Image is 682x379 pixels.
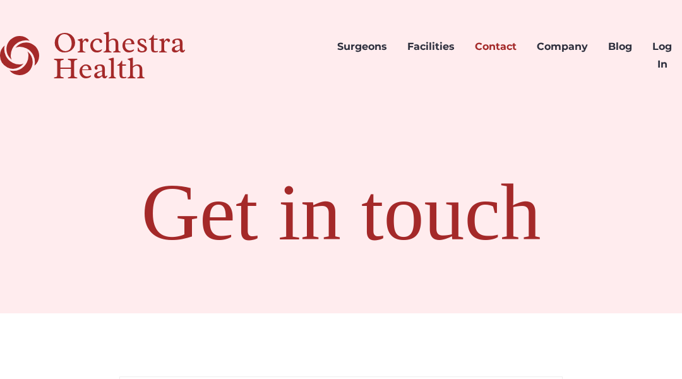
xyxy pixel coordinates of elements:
a: Facilities [397,25,465,86]
a: Blog [598,25,642,86]
a: Log In [642,25,682,86]
div: Orchestra Health [53,30,327,81]
a: Company [527,25,598,86]
a: Contact [465,25,527,86]
a: Surgeons [327,25,397,86]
